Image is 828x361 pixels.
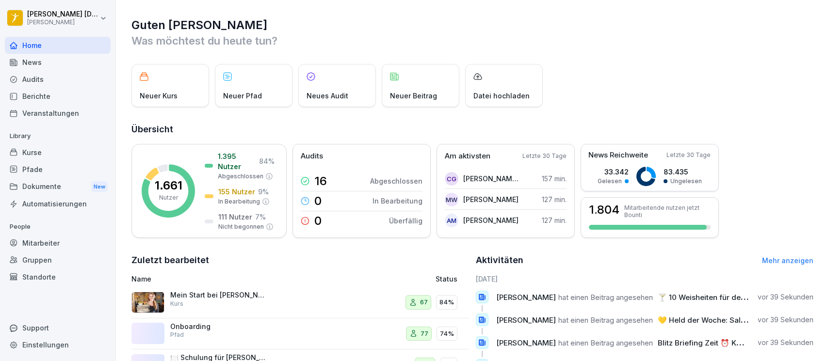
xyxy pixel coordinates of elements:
p: vor 39 Sekunden [758,315,813,325]
a: Home [5,37,111,54]
span: [PERSON_NAME] [496,338,556,347]
p: Letzte 30 Tage [522,152,567,160]
p: Pfad [170,330,184,339]
p: Letzte 30 Tage [666,151,711,159]
a: Mehr anzeigen [762,256,813,265]
p: In Bearbeitung [373,196,422,206]
p: Library [5,128,111,144]
span: hat einen Beitrag angesehen [558,338,653,347]
p: 0 [314,195,322,207]
p: Datei hochladen [473,91,530,101]
p: Abgeschlossen [370,176,422,186]
p: 84% [439,298,454,307]
p: News Reichweite [588,150,648,161]
div: MW [445,193,458,206]
h2: Übersicht [131,123,813,136]
span: [PERSON_NAME] [496,293,556,302]
p: 9 % [258,187,269,197]
p: 1.395 Nutzer [218,151,256,172]
p: 67 [420,298,428,307]
p: Am aktivsten [445,151,490,162]
p: Neuer Kurs [140,91,178,101]
div: CG [445,172,458,186]
a: Automatisierungen [5,195,111,212]
p: 16 [314,175,327,187]
h2: Zuletzt bearbeitet [131,253,469,267]
span: hat einen Beitrag angesehen [558,315,653,325]
p: Ungelesen [670,177,702,186]
h1: Guten [PERSON_NAME] [131,17,813,33]
a: OnboardingPfad7774% [131,318,469,350]
a: Berichte [5,88,111,105]
p: Name [131,274,341,284]
p: 74% [440,329,454,339]
p: [PERSON_NAME] [PERSON_NAME] [463,173,519,184]
a: Veranstaltungen [5,105,111,122]
a: News [5,54,111,71]
p: 1.661 [155,180,182,191]
p: 77 [421,329,428,339]
h2: Aktivitäten [476,253,523,267]
p: [PERSON_NAME] [27,19,98,26]
p: Neues Audit [307,91,348,101]
p: Abgeschlossen [218,172,263,181]
p: 157 min. [542,173,567,184]
p: Kurs [170,299,183,308]
p: Nicht begonnen [218,222,264,231]
a: Pfade [5,161,111,178]
p: Mein Start bei [PERSON_NAME] - Personalfragebogen [170,291,267,299]
a: Audits [5,71,111,88]
p: [PERSON_NAME] [463,215,519,225]
p: 155 Nutzer [218,187,255,197]
p: Mitarbeitende nutzen jetzt Bounti [624,204,711,219]
p: 33.342 [598,167,629,177]
a: Standorte [5,268,111,285]
p: People [5,219,111,235]
p: Gelesen [598,177,622,186]
p: Neuer Pfad [223,91,262,101]
p: Onboarding [170,322,267,331]
p: 7 % [255,212,266,222]
div: New [91,181,108,192]
div: AM [445,214,458,227]
p: 84 % [259,156,275,166]
p: vor 39 Sekunden [758,292,813,302]
img: aaay8cu0h1hwaqqp9269xjan.png [131,292,164,313]
a: Mein Start bei [PERSON_NAME] - PersonalfragebogenKurs6784% [131,287,469,318]
p: Status [436,274,457,284]
span: [PERSON_NAME] [496,315,556,325]
div: Dokumente [5,178,111,196]
a: Mitarbeiter [5,235,111,251]
a: Kurse [5,144,111,161]
p: [PERSON_NAME] [DEMOGRAPHIC_DATA] [27,10,98,18]
span: hat einen Beitrag angesehen [558,293,653,302]
p: 127 min. [542,215,567,225]
p: 83.435 [664,167,702,177]
a: Gruppen [5,251,111,268]
p: 0 [314,215,322,227]
p: 127 min. [542,194,567,204]
a: DokumenteNew [5,178,111,196]
p: Nutzer [159,193,178,202]
h6: [DATE] [476,274,813,284]
p: Was möchtest du heute tun? [131,33,813,48]
p: Neuer Beitrag [390,91,437,101]
p: 111 Nutzer [218,212,252,222]
p: [PERSON_NAME] [463,194,519,204]
a: Einstellungen [5,336,111,353]
h3: 1.804 [589,204,619,216]
p: vor 39 Sekunden [758,338,813,347]
p: In Bearbeitung [218,197,260,206]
